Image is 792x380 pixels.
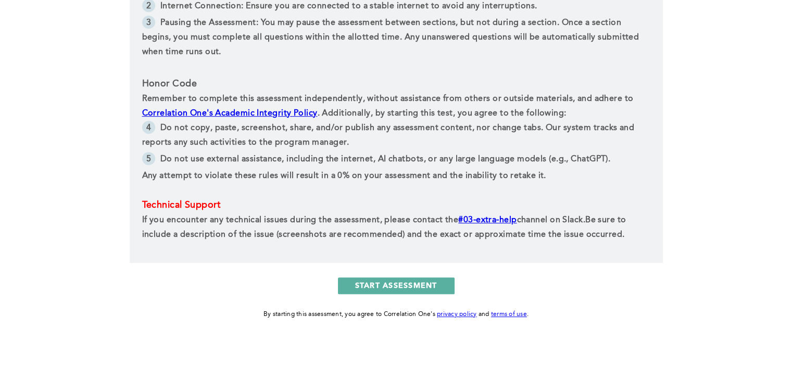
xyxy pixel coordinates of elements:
[458,216,517,224] a: #03-extra-help
[142,200,220,210] span: Technical Support
[517,216,585,224] span: channel on Slack.
[160,155,610,163] span: Do not use external assistance, including the internet, AI chatbots, or any large language models...
[437,311,477,318] a: privacy policy
[142,95,636,103] span: Remember to complete this assessment independently, without assistance from others or outside mat...
[317,109,566,118] span: . Additionally, by starting this test, you agree to the following:
[142,124,637,147] span: Do not copy, paste, screenshot, share, and/or publish any assessment content, nor change tabs. Ou...
[338,277,455,294] button: START ASSESSMENT
[491,311,527,318] a: terms of use
[263,309,529,320] div: By starting this assessment, you agree to Correlation One's and .
[142,16,650,61] li: Pausing the Assessment: You may pause the assessment between sections, but not during a section. ...
[142,109,318,118] a: Correlation One's Academic Integrity Policy
[142,172,546,180] span: Any attempt to violate these rules will result in a 0% on your assessment and the inability to re...
[142,216,459,224] span: If you encounter any technical issues during the assessment, please contact the
[142,79,197,88] span: Honor Code
[142,213,650,242] p: Be sure to include a description of the issue (screenshots are recommended) and the exact or appr...
[160,2,537,10] span: Internet Connection: Ensure you are connected to a stable internet to avoid any interruptions.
